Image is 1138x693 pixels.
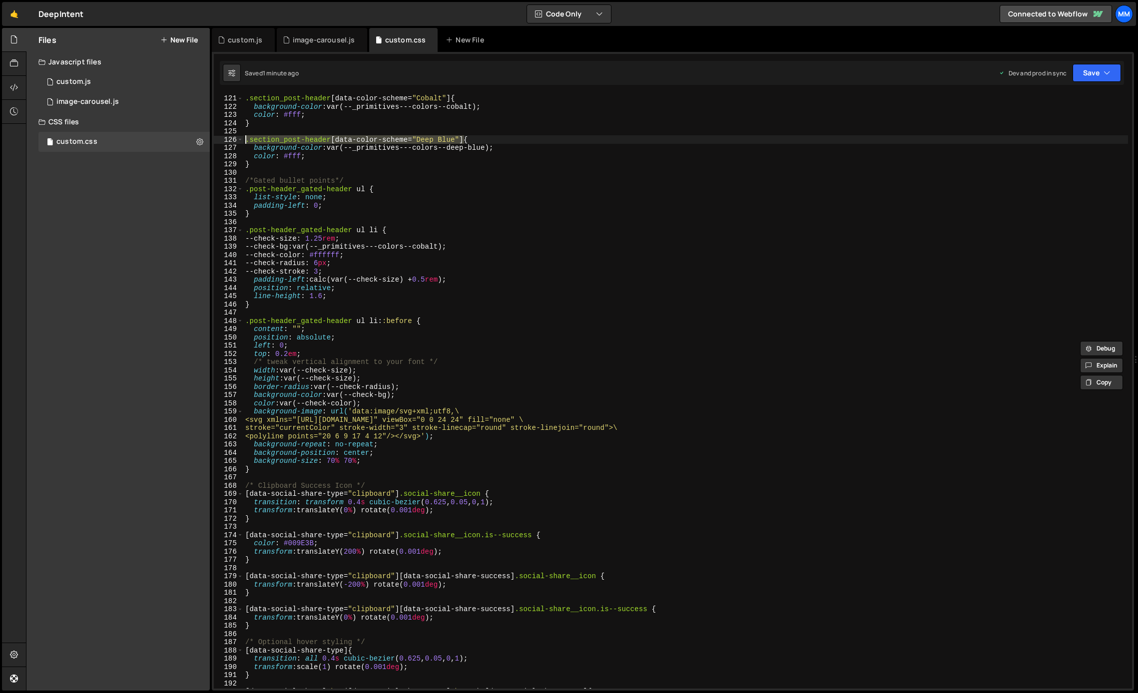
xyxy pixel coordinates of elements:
[214,605,243,614] div: 183
[214,301,243,309] div: 146
[214,325,243,334] div: 149
[214,342,243,350] div: 151
[214,218,243,227] div: 136
[214,416,243,424] div: 160
[214,647,243,655] div: 188
[214,399,243,408] div: 158
[214,177,243,185] div: 131
[1080,358,1123,373] button: Explain
[214,457,243,465] div: 165
[214,556,243,564] div: 177
[214,243,243,251] div: 139
[214,449,243,457] div: 164
[214,506,243,515] div: 171
[214,391,243,399] div: 157
[214,284,243,293] div: 144
[385,35,426,45] div: custom.css
[214,226,243,235] div: 137
[2,2,26,26] a: 🤙
[214,94,243,103] div: 121
[214,564,243,573] div: 178
[214,622,243,630] div: 185
[214,539,243,548] div: 175
[1000,5,1112,23] a: Connected to Webflow
[38,34,56,45] h2: Files
[26,112,210,132] div: CSS files
[214,531,243,540] div: 174
[214,680,243,688] div: 192
[1073,64,1121,82] button: Save
[214,424,243,432] div: 161
[214,482,243,490] div: 168
[214,210,243,218] div: 135
[214,309,243,317] div: 147
[214,358,243,366] div: 153
[214,515,243,523] div: 172
[1115,5,1133,23] a: mm
[214,498,243,507] div: 170
[214,259,243,268] div: 141
[214,523,243,531] div: 173
[214,490,243,498] div: 169
[999,69,1067,77] div: Dev and prod in sync
[527,5,611,23] button: Code Only
[214,185,243,194] div: 132
[214,671,243,680] div: 191
[214,432,243,441] div: 162
[214,383,243,391] div: 156
[214,111,243,119] div: 123
[245,69,299,77] div: Saved
[1080,375,1123,390] button: Copy
[214,119,243,128] div: 124
[56,137,97,146] div: custom.css
[214,597,243,606] div: 182
[446,35,488,45] div: New File
[38,8,84,20] div: DeepIntent
[214,374,243,383] div: 155
[214,127,243,136] div: 125
[293,35,355,45] div: image-carousel.js
[214,169,243,177] div: 130
[38,72,210,92] div: 16711/45679.js
[38,92,210,112] div: 16711/45799.js
[56,77,91,86] div: custom.js
[214,589,243,597] div: 181
[214,202,243,210] div: 134
[263,69,299,77] div: 1 minute ago
[214,350,243,358] div: 152
[214,103,243,111] div: 122
[214,655,243,663] div: 189
[214,268,243,276] div: 142
[214,317,243,326] div: 148
[214,548,243,556] div: 176
[214,276,243,284] div: 143
[160,36,198,44] button: New File
[214,152,243,161] div: 128
[38,132,213,152] : 16711/45677.css
[214,440,243,449] div: 163
[214,638,243,647] div: 187
[214,193,243,202] div: 133
[214,407,243,416] div: 159
[214,581,243,589] div: 180
[214,292,243,301] div: 145
[214,160,243,169] div: 129
[228,35,262,45] div: custom.js
[214,366,243,375] div: 154
[214,144,243,152] div: 127
[214,136,243,144] div: 126
[214,614,243,622] div: 184
[214,334,243,342] div: 150
[214,473,243,482] div: 167
[26,52,210,72] div: Javascript files
[214,663,243,672] div: 190
[214,235,243,243] div: 138
[214,251,243,260] div: 140
[1080,341,1123,356] button: Debug
[214,630,243,639] div: 186
[214,572,243,581] div: 179
[214,465,243,474] div: 166
[56,97,119,106] div: image-carousel.js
